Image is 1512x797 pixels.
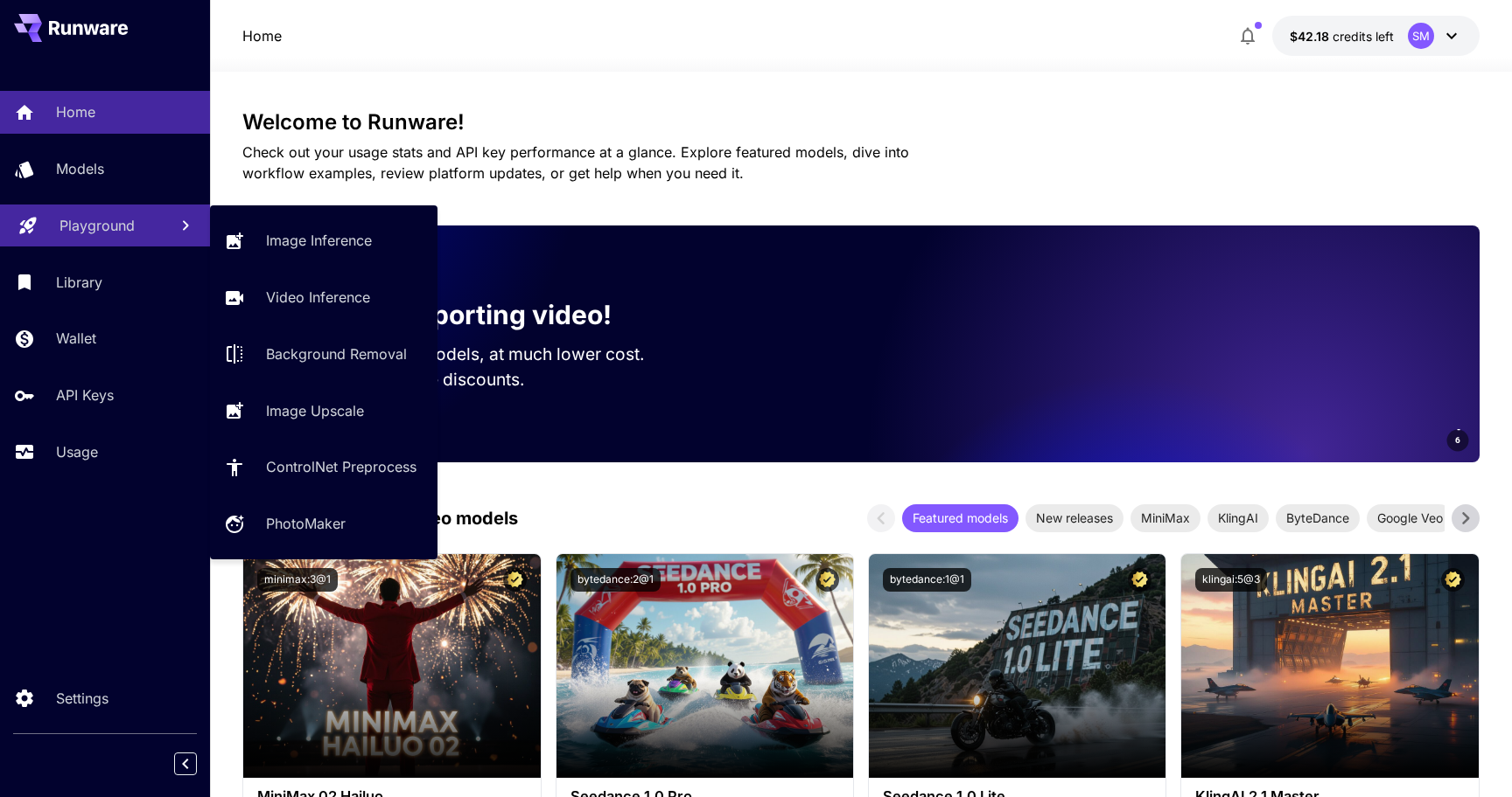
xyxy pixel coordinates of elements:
div: SM [1408,23,1434,49]
p: Video Inference [266,287,370,308]
p: Playground [59,215,135,236]
p: Image Upscale [266,400,364,421]
p: Models [56,158,104,179]
img: alt [1181,554,1478,778]
button: klingai:5@3 [1195,568,1267,592]
p: Image Inference [266,230,372,251]
span: Check out your usage stats and API key performance at a glance. Explore featured models, dive int... [242,143,909,182]
p: Settings [56,688,108,709]
span: Google Veo [1367,509,1453,527]
span: $42.18 [1290,29,1333,44]
button: minimax:3@1 [257,568,338,592]
p: Background Removal [266,343,407,364]
p: Reach out for volume discounts. [270,367,678,392]
p: Library [56,272,102,293]
img: alt [556,554,853,778]
p: Home [242,25,282,46]
span: MiniMax [1130,509,1200,527]
p: API Keys [56,385,114,405]
a: PhotoMaker [210,502,437,545]
a: Image Upscale [210,389,437,432]
span: Featured models [902,509,1018,527]
span: credits left [1333,29,1394,44]
button: $42.179 [1272,16,1480,56]
p: Now supporting video! [319,295,612,335]
p: Run the best video models, at much lower cost. [270,342,678,367]
p: Home [56,101,95,122]
button: Certified Model – Vetted for best performance and includes a commercial license. [1128,568,1151,592]
span: KlingAI [1207,509,1269,527]
button: Certified Model – Vetted for best performance and includes a commercial license. [503,568,527,592]
a: ControlNet Preprocess [210,446,437,489]
p: PhotoMaker [266,513,346,534]
button: bytedance:2@1 [570,568,661,592]
span: New releases [1025,509,1123,527]
img: alt [869,554,1165,778]
a: Video Inference [210,276,437,319]
button: Certified Model – Vetted for best performance and includes a commercial license. [1441,568,1465,592]
div: Collapse sidebar [187,748,210,780]
button: Collapse sidebar [174,752,197,775]
a: Image Inference [210,219,437,262]
p: ControlNet Preprocess [266,456,416,477]
p: Usage [56,441,98,462]
img: alt [243,554,540,778]
button: bytedance:1@1 [883,568,971,592]
div: $42.179 [1290,27,1394,45]
a: Background Removal [210,333,437,376]
h3: Welcome to Runware! [242,110,1480,135]
button: Certified Model – Vetted for best performance and includes a commercial license. [815,568,839,592]
p: Wallet [56,328,96,349]
nav: breadcrumb [242,25,282,46]
span: 6 [1455,433,1460,447]
span: ByteDance [1276,509,1360,527]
